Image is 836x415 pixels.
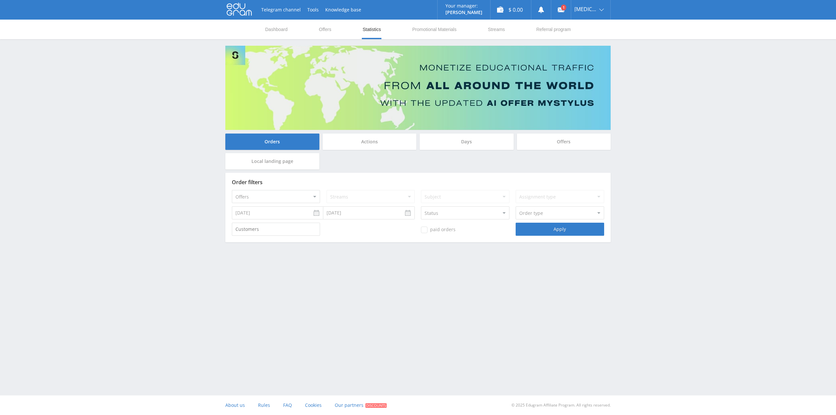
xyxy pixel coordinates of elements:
[258,402,270,408] span: Rules
[265,20,288,39] a: Dashboard
[232,179,604,185] div: Order filters
[225,134,319,150] div: Orders
[225,395,245,415] a: About us
[258,395,270,415] a: Rules
[487,20,506,39] a: Streams
[420,134,514,150] div: Days
[232,223,320,236] input: Customers
[516,223,604,236] div: Apply
[445,10,482,15] p: [PERSON_NAME]
[283,402,292,408] span: FAQ
[318,20,332,39] a: Offers
[225,402,245,408] span: About us
[323,134,417,150] div: Actions
[335,402,363,408] span: Our partners
[421,395,611,415] div: © 2025 Edugram Affiliate Program. All rights reserved.
[445,3,482,8] p: Your manager:
[305,395,322,415] a: Cookies
[225,46,611,130] img: Banner
[421,227,456,233] span: paid orders
[305,402,322,408] span: Cookies
[574,7,597,12] span: [MEDICAL_DATA]
[335,395,387,415] a: Our partners Discounts
[225,153,319,169] div: Local landing page
[365,403,387,408] span: Discounts
[283,395,292,415] a: FAQ
[362,20,381,39] a: Statistics
[536,20,571,39] a: Referral program
[412,20,457,39] a: Promotional Materials
[517,134,611,150] div: Offers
